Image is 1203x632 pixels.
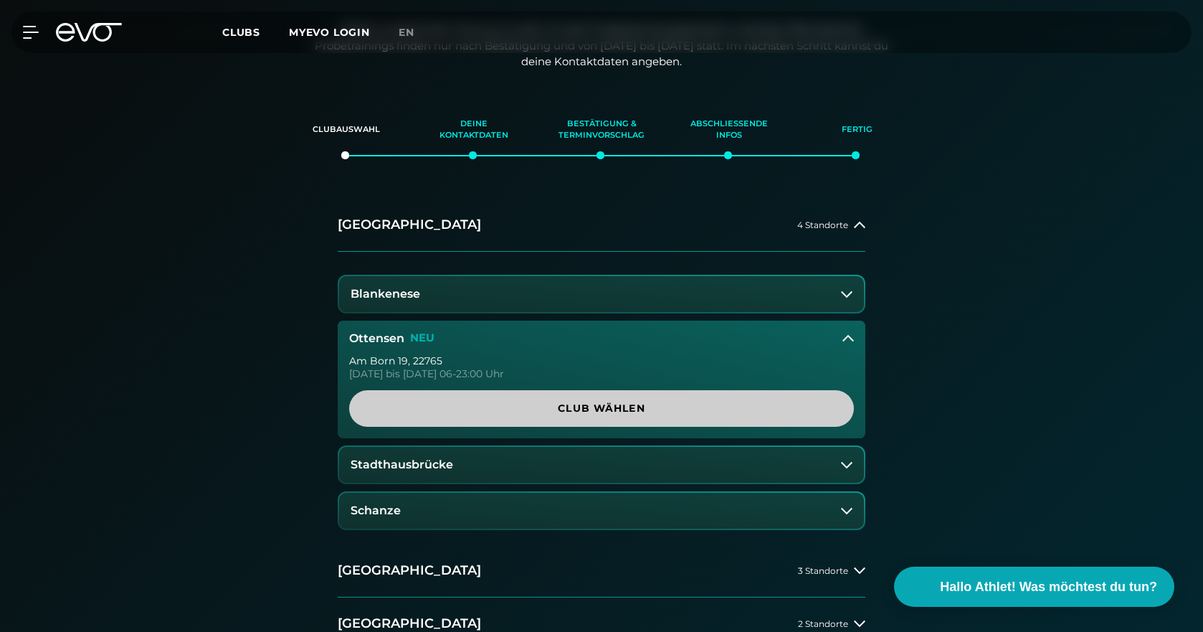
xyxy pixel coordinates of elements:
h3: Ottensen [349,332,404,345]
span: Hallo Athlet! Was möchtest du tun? [940,577,1157,597]
a: Clubs [222,25,289,39]
p: NEU [410,332,434,344]
span: Club wählen [384,401,819,416]
h3: Blankenese [351,288,420,301]
button: Schanze [339,493,864,529]
a: MYEVO LOGIN [289,26,370,39]
span: Clubs [222,26,260,39]
div: [DATE] bis [DATE] 06-23:00 Uhr [349,369,854,379]
h2: [GEOGRAPHIC_DATA] [338,562,481,580]
div: Abschließende Infos [683,110,775,149]
button: OttensenNEU [338,321,865,357]
div: Clubauswahl [300,110,392,149]
button: Stadthausbrücke [339,447,864,483]
div: Bestätigung & Terminvorschlag [556,110,647,149]
div: Deine Kontaktdaten [428,110,520,149]
h3: Schanze [351,504,401,517]
span: 4 Standorte [797,220,848,230]
span: 3 Standorte [798,566,848,575]
div: Am Born 19 , 22765 [349,356,854,366]
span: en [399,26,414,39]
h2: [GEOGRAPHIC_DATA] [338,216,481,234]
h3: Stadthausbrücke [351,458,453,471]
a: Club wählen [349,390,854,427]
a: en [399,24,432,41]
span: 2 Standorte [798,619,848,628]
button: Hallo Athlet! Was möchtest du tun? [894,567,1174,607]
button: [GEOGRAPHIC_DATA]3 Standorte [338,544,865,598]
button: Blankenese [339,276,864,312]
button: [GEOGRAPHIC_DATA]4 Standorte [338,199,865,252]
div: Fertig [811,110,903,149]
